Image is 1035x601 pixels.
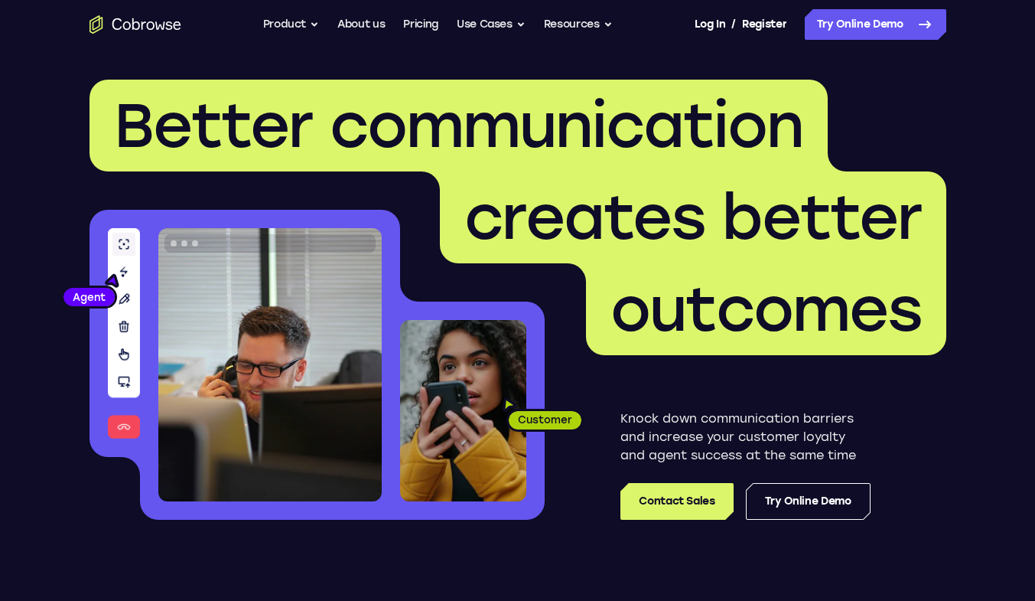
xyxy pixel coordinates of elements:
[457,9,526,40] button: Use Cases
[746,483,871,520] a: Try Online Demo
[464,181,922,254] span: creates better
[400,320,526,501] img: A customer holding their phone
[731,15,736,34] span: /
[114,89,803,162] span: Better communication
[610,273,922,346] span: outcomes
[158,228,382,501] img: A customer support agent talking on the phone
[620,410,871,465] p: Knock down communication barriers and increase your customer loyalty and agent success at the sam...
[620,483,733,520] a: Contact Sales
[544,9,613,40] button: Resources
[805,9,946,40] a: Try Online Demo
[90,15,181,34] a: Go to the home page
[337,9,385,40] a: About us
[695,9,725,40] a: Log In
[403,9,438,40] a: Pricing
[263,9,320,40] button: Product
[742,9,786,40] a: Register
